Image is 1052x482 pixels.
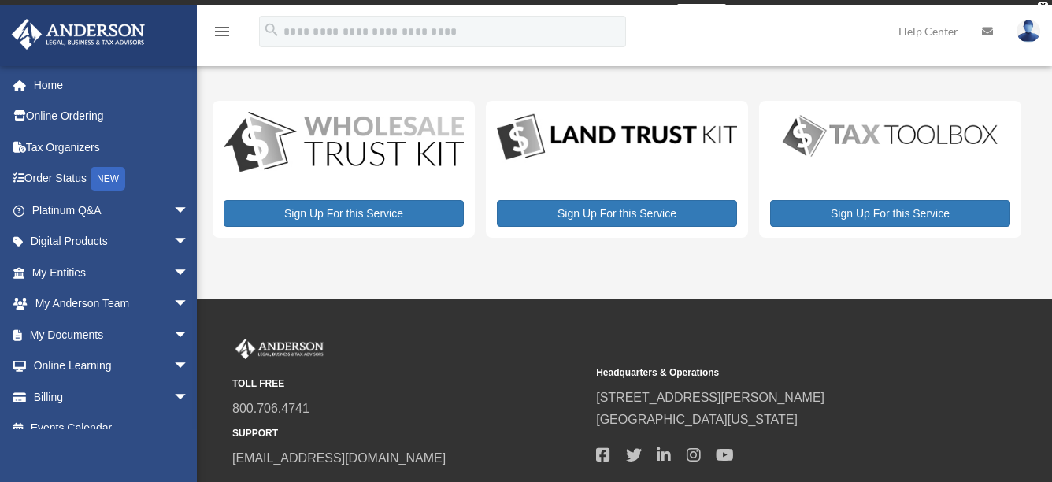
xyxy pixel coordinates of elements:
a: Order StatusNEW [11,163,213,195]
span: arrow_drop_down [173,288,205,321]
a: [GEOGRAPHIC_DATA][US_STATE] [596,413,798,426]
img: WS-Trust-Kit-lgo-1.jpg [224,112,464,176]
a: Sign Up For this Service [770,200,1010,227]
a: [EMAIL_ADDRESS][DOMAIN_NAME] [232,451,446,465]
i: menu [213,22,232,41]
a: 800.706.4741 [232,402,309,415]
div: NEW [91,167,125,191]
a: Platinum Q&Aarrow_drop_down [11,195,213,226]
span: arrow_drop_down [173,226,205,258]
span: arrow_drop_down [173,381,205,413]
span: arrow_drop_down [173,319,205,351]
div: close [1038,2,1048,12]
img: User Pic [1017,20,1040,43]
small: SUPPORT [232,425,585,442]
a: Sign Up For this Service [497,200,737,227]
small: TOLL FREE [232,376,585,392]
a: Tax Organizers [11,132,213,163]
a: [STREET_ADDRESS][PERSON_NAME] [596,391,824,404]
a: My Documentsarrow_drop_down [11,319,213,350]
a: Events Calendar [11,413,213,444]
span: arrow_drop_down [173,257,205,289]
div: Get a chance to win 6 months of Platinum for free just by filling out this [326,4,670,23]
a: Online Learningarrow_drop_down [11,350,213,382]
a: Sign Up For this Service [224,200,464,227]
i: search [263,21,280,39]
img: Anderson Advisors Platinum Portal [232,339,327,359]
a: menu [213,28,232,41]
a: Online Ordering [11,101,213,132]
span: arrow_drop_down [173,350,205,383]
a: Billingarrow_drop_down [11,381,213,413]
img: LandTrust_lgo-1.jpg [497,112,737,163]
img: taxtoolbox_new-1.webp [770,112,1010,160]
img: Anderson Advisors Platinum Portal [7,19,150,50]
a: Digital Productsarrow_drop_down [11,226,205,258]
a: Home [11,69,213,101]
small: Headquarters & Operations [596,365,949,381]
span: arrow_drop_down [173,195,205,227]
a: survey [677,4,726,23]
a: My Anderson Teamarrow_drop_down [11,288,213,320]
a: My Entitiesarrow_drop_down [11,257,213,288]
